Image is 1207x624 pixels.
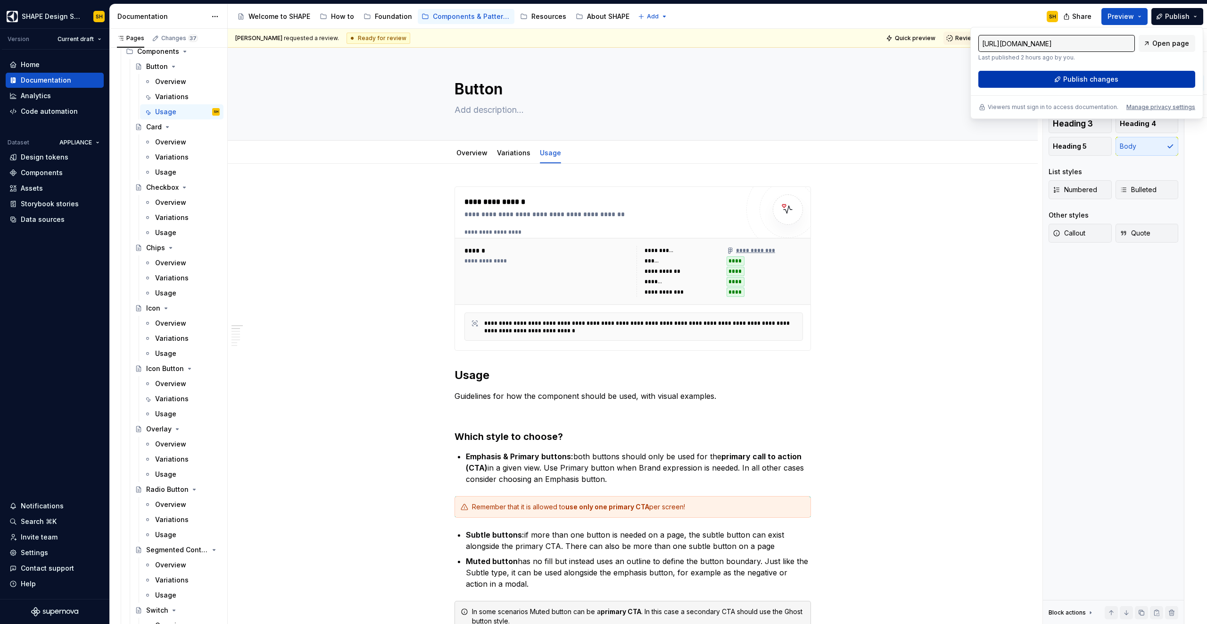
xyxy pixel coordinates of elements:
[6,150,104,165] a: Design tokens
[1151,8,1203,25] button: Publish
[131,482,223,497] a: Radio Button
[214,107,218,117] div: SH
[7,11,18,22] img: 1131f18f-9b94-42a4-847a-eabb54481545.png
[155,394,189,404] div: Variations
[6,181,104,196] a: Assets
[21,548,48,557] div: Settings
[21,579,36,589] div: Help
[540,149,561,157] a: Usage
[31,607,78,616] svg: Supernova Logo
[453,78,809,101] textarea: Button
[1049,211,1089,220] div: Other styles
[155,198,186,207] div: Overview
[233,7,633,26] div: Page tree
[155,213,189,222] div: Variations
[155,409,176,419] div: Usage
[6,530,104,545] a: Invite team
[146,304,160,313] div: Icon
[331,12,354,21] div: How to
[466,452,573,461] strong: Emphasis & Primary buttons:
[146,364,184,373] div: Icon Button
[8,139,29,146] div: Dataset
[455,368,811,383] h2: Usage
[248,12,310,21] div: Welcome to SHAPE
[21,168,63,177] div: Components
[883,32,940,45] button: Quick preview
[6,514,104,529] button: Search ⌘K
[140,512,223,527] a: Variations
[131,180,223,195] a: Checkbox
[1120,185,1157,194] span: Bulleted
[122,44,223,59] div: Components
[155,288,176,298] div: Usage
[140,452,223,467] a: Variations
[1152,39,1189,48] span: Open page
[146,183,179,192] div: Checkbox
[140,346,223,361] a: Usage
[6,196,104,211] a: Storybook stories
[6,165,104,180] a: Components
[233,9,314,24] a: Welcome to SHAPE
[140,467,223,482] a: Usage
[146,122,162,132] div: Card
[155,273,189,283] div: Variations
[137,47,179,56] div: Components
[155,77,186,86] div: Overview
[155,319,186,328] div: Overview
[6,545,104,560] a: Settings
[140,225,223,240] a: Usage
[140,391,223,406] a: Variations
[531,12,566,21] div: Resources
[978,54,1135,61] p: Last published 2 hours ago by you.
[155,500,186,509] div: Overview
[155,590,176,600] div: Usage
[117,34,144,42] div: Pages
[155,470,176,479] div: Usage
[1049,180,1112,199] button: Numbered
[455,390,811,402] p: Guidelines for how the component should be used, with visual examples.
[140,74,223,89] a: Overview
[453,143,491,162] div: Overview
[472,502,805,512] div: Remember that it is allowed to per screen!
[1053,228,1085,238] span: Callout
[155,137,186,147] div: Overview
[140,210,223,225] a: Variations
[456,149,488,157] a: Overview
[2,6,107,26] button: SHAPE Design SystemSH
[6,57,104,72] a: Home
[21,76,71,85] div: Documentation
[59,139,92,146] span: APPLIANCE
[140,255,223,270] a: Overview
[140,135,223,150] a: Overview
[140,316,223,331] a: Overview
[587,12,629,21] div: About SHAPE
[155,168,176,177] div: Usage
[1101,8,1148,25] button: Preview
[6,498,104,514] button: Notifications
[978,71,1195,88] button: Publish changes
[1116,224,1179,243] button: Quote
[21,517,57,526] div: Search ⌘K
[21,60,40,69] div: Home
[146,606,168,615] div: Switch
[140,376,223,391] a: Overview
[140,527,223,542] a: Usage
[131,422,223,437] a: Overlay
[140,150,223,165] a: Variations
[536,143,565,162] div: Usage
[140,437,223,452] a: Overview
[1116,114,1179,133] button: Heading 4
[55,136,104,149] button: APPLIANCE
[316,9,358,24] a: How to
[6,212,104,227] a: Data sources
[140,588,223,603] a: Usage
[140,270,223,286] a: Variations
[131,542,223,557] a: Segmented Control
[155,439,186,449] div: Overview
[146,424,172,434] div: Overlay
[466,451,811,485] p: both buttons should only be used for the in a given view. Use Primary button when Brand expressio...
[131,59,223,74] a: Button
[96,13,103,20] div: SH
[235,34,282,42] span: [PERSON_NAME]
[1120,119,1156,128] span: Heading 4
